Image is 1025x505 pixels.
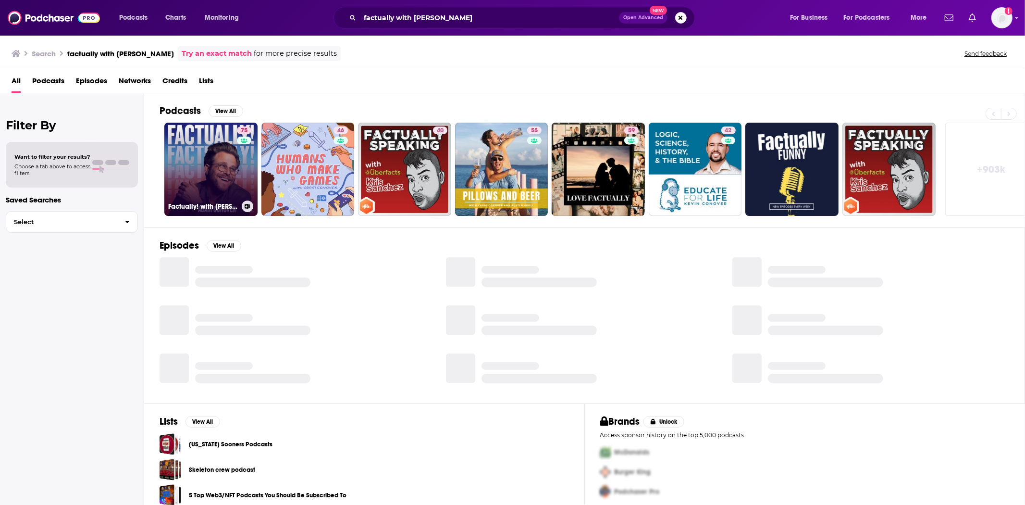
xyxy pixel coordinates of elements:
a: Show notifications dropdown [965,10,980,26]
button: open menu [112,10,160,25]
img: Third Pro Logo [596,482,615,502]
a: 59 [624,126,639,134]
span: 55 [531,126,538,136]
a: Networks [119,73,151,93]
a: 75Factually! with [PERSON_NAME] [164,123,258,216]
button: Unlock [643,416,684,428]
a: All [12,73,21,93]
span: 40 [437,126,444,136]
button: open menu [838,10,904,25]
a: Lists [199,73,213,93]
a: Try an exact match [182,48,252,59]
a: Skeleton crew podcast [189,465,255,475]
span: 42 [725,126,732,136]
a: 46 [333,126,348,134]
span: Monitoring [205,11,239,25]
span: Burger King [615,468,651,476]
span: 75 [241,126,247,136]
button: View All [209,105,243,117]
button: Send feedback [962,50,1010,58]
button: Open AdvancedNew [619,12,667,24]
a: 75 [237,126,251,134]
h3: Factually! with [PERSON_NAME] [168,202,238,211]
button: Select [6,211,138,233]
span: Open Advanced [623,15,663,20]
a: 42 [721,126,736,134]
img: Second Pro Logo [596,462,615,482]
a: ListsView All [160,416,220,428]
svg: Add a profile image [1005,7,1013,15]
span: New [650,6,667,15]
span: For Podcasters [844,11,890,25]
a: 40 [358,123,451,216]
span: For Business [790,11,828,25]
span: 46 [337,126,344,136]
span: 59 [628,126,635,136]
a: Episodes [76,73,107,93]
span: Choose a tab above to access filters. [14,163,90,177]
a: Podcasts [32,73,64,93]
span: Logged in as hmill [991,7,1013,28]
a: Oklahoma Sooners Podcasts [160,433,181,455]
span: Want to filter your results? [14,153,90,160]
a: EpisodesView All [160,240,241,252]
img: User Profile [991,7,1013,28]
h2: Brands [600,416,640,428]
span: Select [6,219,117,225]
a: 55 [527,126,542,134]
img: Podchaser - Follow, Share and Rate Podcasts [8,9,100,27]
span: Charts [165,11,186,25]
a: Show notifications dropdown [941,10,957,26]
h3: factually with [PERSON_NAME] [67,49,174,58]
span: McDonalds [615,448,650,456]
button: open menu [904,10,939,25]
input: Search podcasts, credits, & more... [360,10,619,25]
a: [US_STATE] Sooners Podcasts [189,439,272,450]
a: 42 [649,123,742,216]
a: Charts [159,10,192,25]
span: More [911,11,927,25]
button: View All [207,240,241,252]
h3: Search [32,49,56,58]
h2: Lists [160,416,178,428]
a: PodcastsView All [160,105,243,117]
a: 5 Top Web3/NFT Podcasts You Should Be Subscribed To [189,490,346,501]
img: First Pro Logo [596,442,615,462]
a: 40 [433,126,447,134]
a: 46 [261,123,355,216]
p: Saved Searches [6,195,138,204]
button: open menu [783,10,840,25]
span: Podchaser Pro [615,488,660,496]
h2: Filter By [6,118,138,132]
span: for more precise results [254,48,337,59]
div: Search podcasts, credits, & more... [343,7,704,29]
a: 55 [455,123,548,216]
button: View All [185,416,220,428]
a: Credits [162,73,187,93]
button: Show profile menu [991,7,1013,28]
button: open menu [198,10,251,25]
a: 59 [552,123,645,216]
h2: Episodes [160,240,199,252]
p: Access sponsor history on the top 5,000 podcasts. [600,431,1010,439]
h2: Podcasts [160,105,201,117]
a: Skeleton crew podcast [160,459,181,480]
span: Podcasts [119,11,148,25]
